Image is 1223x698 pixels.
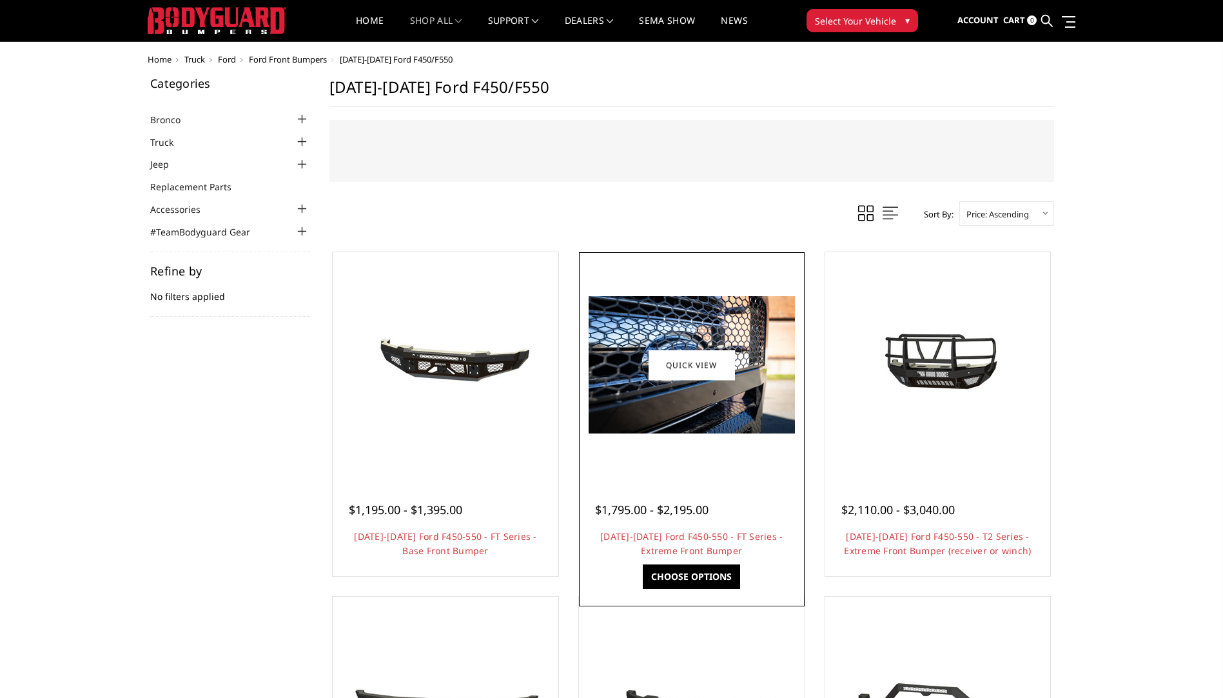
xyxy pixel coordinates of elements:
[150,180,248,194] a: Replacement Parts
[815,14,896,28] span: Select Your Vehicle
[721,16,747,41] a: News
[184,54,205,65] a: Truck
[336,255,555,475] a: 2023-2025 Ford F450-550 - FT Series - Base Front Bumper
[565,16,614,41] a: Dealers
[841,502,955,517] span: $2,110.00 - $3,040.00
[342,317,549,414] img: 2023-2025 Ford F450-550 - FT Series - Base Front Bumper
[917,204,954,224] label: Sort By:
[150,135,190,149] a: Truck
[488,16,539,41] a: Support
[1003,3,1037,38] a: Cart 0
[828,255,1048,475] a: 2023-2025 Ford F450-550 - T2 Series - Extreme Front Bumper (receiver or winch)
[150,77,310,89] h5: Categories
[218,54,236,65] a: Ford
[340,54,453,65] span: [DATE]-[DATE] Ford F450/F550
[834,307,1041,423] img: 2023-2025 Ford F450-550 - T2 Series - Extreme Front Bumper (receiver or winch)
[600,530,783,557] a: [DATE]-[DATE] Ford F450-550 - FT Series - Extreme Front Bumper
[639,16,695,41] a: SEMA Show
[595,502,709,517] span: $1,795.00 - $2,195.00
[1027,15,1037,25] span: 0
[410,16,462,41] a: shop all
[349,502,462,517] span: $1,195.00 - $1,395.00
[844,530,1031,557] a: [DATE]-[DATE] Ford F450-550 - T2 Series - Extreme Front Bumper (receiver or winch)
[582,255,801,475] a: 2023-2025 Ford F450-550 - FT Series - Extreme Front Bumper 2023-2025 Ford F450-550 - FT Series - ...
[148,7,286,34] img: BODYGUARD BUMPERS
[150,203,217,216] a: Accessories
[249,54,327,65] a: Ford Front Bumpers
[329,77,1054,107] h1: [DATE]-[DATE] Ford F450/F550
[356,16,384,41] a: Home
[354,530,536,557] a: [DATE]-[DATE] Ford F450-550 - FT Series - Base Front Bumper
[148,54,171,65] a: Home
[643,564,740,589] a: Choose Options
[957,14,999,26] span: Account
[649,350,735,380] a: Quick view
[150,265,310,277] h5: Refine by
[150,157,185,171] a: Jeep
[957,3,999,38] a: Account
[150,265,310,317] div: No filters applied
[589,296,795,434] img: 2023-2025 Ford F450-550 - FT Series - Extreme Front Bumper
[905,14,910,27] span: ▾
[807,9,918,32] button: Select Your Vehicle
[1159,636,1223,698] iframe: Chat Widget
[150,225,266,239] a: #TeamBodyguard Gear
[150,113,197,126] a: Bronco
[1003,14,1025,26] span: Cart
